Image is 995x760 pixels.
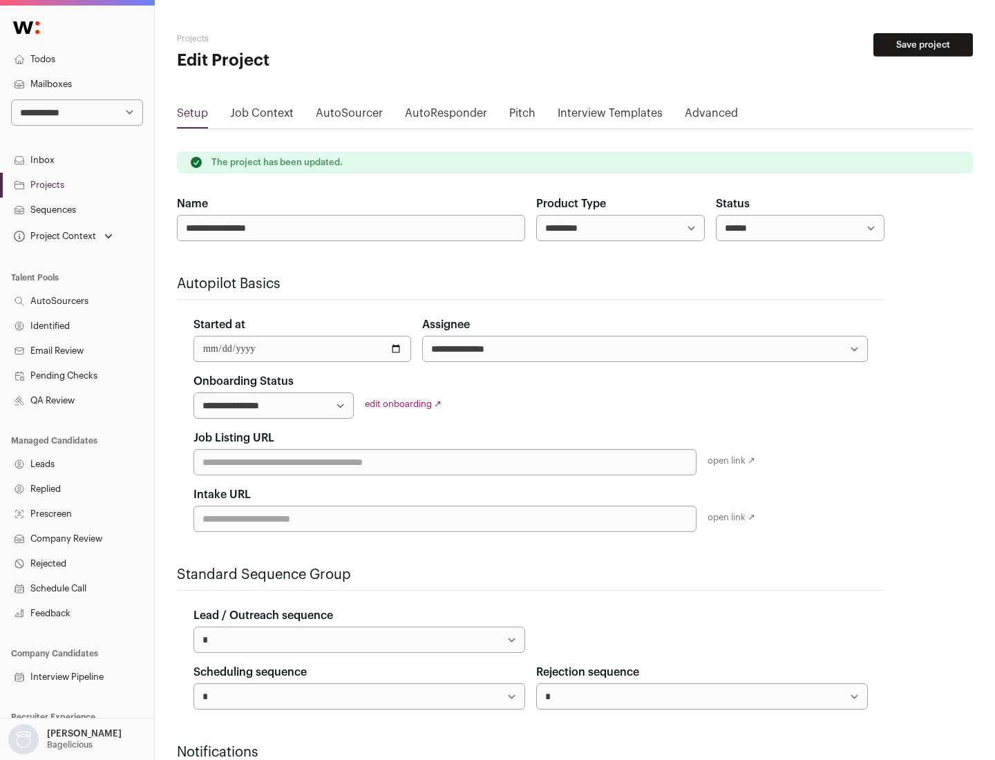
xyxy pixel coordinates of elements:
a: Setup [177,105,208,127]
label: Started at [193,316,245,333]
img: Wellfound [6,14,47,41]
a: AutoResponder [405,105,487,127]
h2: Standard Sequence Group [177,565,884,585]
label: Name [177,196,208,212]
p: The project has been updated. [211,157,343,168]
h2: Autopilot Basics [177,274,884,294]
label: Status [716,196,750,212]
div: Project Context [11,231,96,242]
a: Interview Templates [558,105,663,127]
label: Job Listing URL [193,430,274,446]
label: Product Type [536,196,606,212]
a: Job Context [230,105,294,127]
a: Advanced [685,105,738,127]
button: Open dropdown [6,724,124,754]
label: Onboarding Status [193,373,294,390]
img: nopic.png [8,724,39,754]
label: Assignee [422,316,470,333]
a: Pitch [509,105,536,127]
p: [PERSON_NAME] [47,728,122,739]
h2: Projects [177,33,442,44]
p: Bagelicious [47,739,93,750]
label: Scheduling sequence [193,664,307,681]
a: edit onboarding ↗ [365,399,442,408]
button: Open dropdown [11,227,115,246]
label: Lead / Outreach sequence [193,607,333,624]
label: Rejection sequence [536,664,639,681]
label: Intake URL [193,486,251,503]
h1: Edit Project [177,50,442,72]
a: AutoSourcer [316,105,383,127]
button: Save project [873,33,973,57]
